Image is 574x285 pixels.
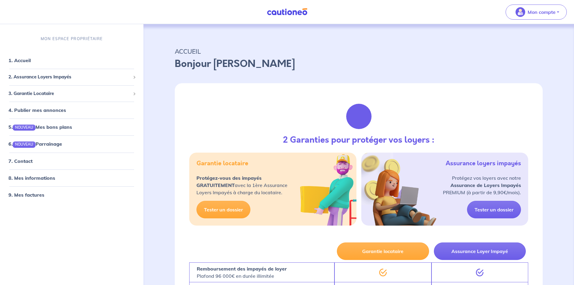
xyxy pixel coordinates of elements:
a: 8. Mes informations [8,175,55,181]
img: illu_account_valid_menu.svg [516,7,525,17]
h5: Garantie locataire [196,160,248,167]
div: 5.NOUVEAUMes bons plans [2,121,141,133]
h5: Assurance loyers impayés [446,160,521,167]
strong: Remboursement des impayés de loyer [197,266,287,272]
div: 8. Mes informations [2,172,141,184]
div: 1. Accueil [2,54,141,66]
a: 4. Publier mes annonces [8,107,66,113]
span: 3. Garantie Locataire [8,90,130,97]
p: ACCUEIL [175,46,543,57]
button: Garantie locataire [337,242,429,260]
img: Cautioneo [265,8,310,16]
a: 5.NOUVEAUMes bons plans [8,124,72,130]
p: Mon compte [528,8,556,16]
button: illu_account_valid_menu.svgMon compte [506,5,567,20]
div: 3. Garantie Locataire [2,87,141,99]
h3: 2 Garanties pour protéger vos loyers : [283,135,434,145]
a: 7. Contact [8,158,33,164]
button: Assurance Loyer Impayé [434,242,526,260]
div: 7. Contact [2,155,141,167]
a: 6.NOUVEAUParrainage [8,141,62,147]
div: 9. Mes factures [2,188,141,201]
span: 2. Assurance Loyers Impayés [8,74,130,81]
div: 6.NOUVEAUParrainage [2,138,141,150]
strong: Protégez-vous des impayés GRATUITEMENT [196,175,262,188]
p: Bonjour [PERSON_NAME] [175,57,543,71]
p: avec la 1ère Assurance Loyers Impayés à charge du locataire. [196,174,287,196]
p: Protégez vos loyers avec notre PREMIUM (à partir de 9,90€/mois). [443,174,521,196]
div: 4. Publier mes annonces [2,104,141,116]
a: 1. Accueil [8,57,31,63]
img: justif-loupe [343,100,375,133]
p: Plafond 96 000€ en durée illimitée [197,265,287,280]
a: Tester un dossier [467,201,521,218]
div: 2. Assurance Loyers Impayés [2,71,141,83]
a: 9. Mes factures [8,192,44,198]
strong: Assurance de Loyers Impayés [450,182,521,188]
p: MON ESPACE PROPRIÉTAIRE [41,36,103,42]
a: Tester un dossier [196,201,250,218]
